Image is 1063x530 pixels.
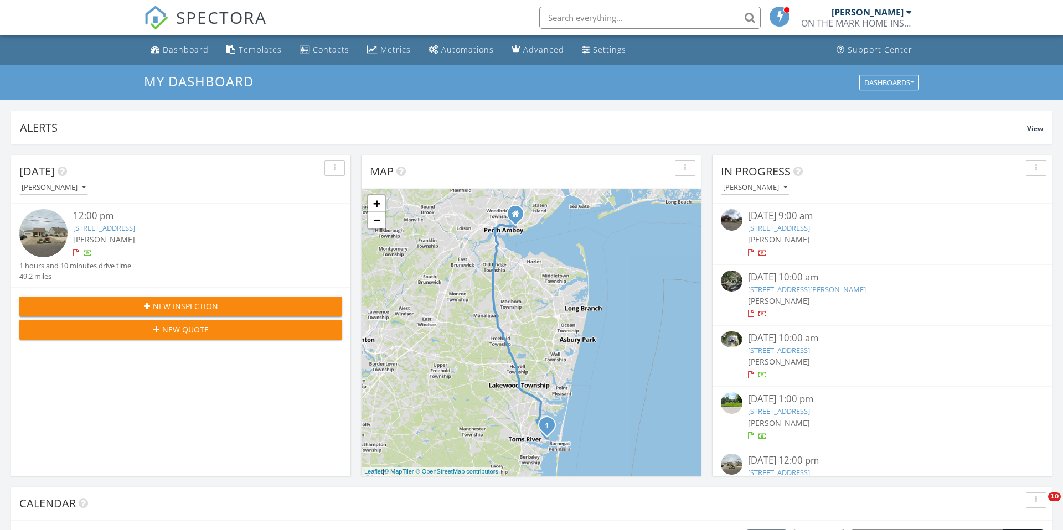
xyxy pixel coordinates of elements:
i: 1 [545,422,549,430]
div: 139 weiner st, Staten Island NY 10309 [515,214,522,220]
a: Dashboard [146,40,213,60]
button: Dashboards [859,75,919,90]
span: [PERSON_NAME] [748,418,810,428]
img: streetview [19,209,68,257]
span: [PERSON_NAME] [748,234,810,245]
div: Alerts [20,120,1027,135]
a: Zoom in [368,195,385,212]
span: [PERSON_NAME] [748,295,810,306]
span: [DATE] [19,164,55,179]
div: Automations [441,44,494,55]
a: [STREET_ADDRESS] [748,345,810,355]
div: Support Center [848,44,912,55]
img: streetview [721,271,742,292]
div: Contacts [313,44,349,55]
span: [PERSON_NAME] [73,234,135,245]
div: [DATE] 10:00 am [748,271,1017,284]
iframe: Intercom live chat [1025,492,1052,519]
a: [DATE] 10:00 am [STREET_ADDRESS][PERSON_NAME] [PERSON_NAME] [721,271,1044,320]
a: [STREET_ADDRESS] [748,406,810,416]
a: SPECTORA [144,15,267,38]
button: New Inspection [19,297,342,316]
a: Leaflet [364,468,383,475]
div: [PERSON_NAME] [723,184,787,191]
a: Templates [222,40,286,60]
span: Map [370,164,394,179]
div: 596 Baron St, Toms River, NJ 08753 [547,425,554,432]
div: [DATE] 10:00 am [748,331,1017,345]
a: © MapTiler [384,468,414,475]
a: Advanced [507,40,569,60]
a: [STREET_ADDRESS] [748,223,810,233]
span: New Quote [162,324,209,335]
span: View [1027,124,1043,133]
div: | [362,467,501,476]
a: [DATE] 9:00 am [STREET_ADDRESS] [PERSON_NAME] [721,209,1044,258]
button: [PERSON_NAME] [19,180,88,195]
span: My Dashboard [144,72,254,90]
a: Contacts [295,40,354,60]
a: Metrics [363,40,415,60]
img: streetview [721,392,742,414]
a: [DATE] 1:00 pm [STREET_ADDRESS] [PERSON_NAME] [721,392,1044,441]
div: [PERSON_NAME] [22,184,86,191]
div: 12:00 pm [73,209,315,223]
button: New Quote [19,320,342,340]
a: Settings [577,40,631,60]
a: [STREET_ADDRESS][PERSON_NAME] [748,284,866,294]
span: New Inspection [153,300,218,312]
a: [DATE] 10:00 am [STREET_ADDRESS] [PERSON_NAME] [721,331,1044,381]
div: [PERSON_NAME] [832,7,904,18]
div: [DATE] 1:00 pm [748,392,1017,406]
div: Dashboards [864,79,914,86]
span: [PERSON_NAME] [748,356,810,367]
span: 10 [1048,492,1061,501]
img: 9342883%2Fcover_photos%2F7RFnRGz32w0UdRi4KGqe%2Fsmall.png [721,331,742,347]
a: 12:00 pm [STREET_ADDRESS] [PERSON_NAME] 1 hours and 10 minutes drive time 49.2 miles [19,209,342,282]
div: ON THE MARK HOME INSPECTIONS [801,18,912,29]
img: streetview [721,454,742,475]
div: [DATE] 9:00 am [748,209,1017,223]
a: [DATE] 12:00 pm [STREET_ADDRESS] [PERSON_NAME] [721,454,1044,503]
a: Zoom out [368,212,385,228]
span: Calendar [19,496,76,511]
div: 1 hours and 10 minutes drive time [19,261,131,271]
div: Advanced [523,44,564,55]
div: [DATE] 12:00 pm [748,454,1017,467]
a: © OpenStreetMap contributors [416,468,498,475]
img: The Best Home Inspection Software - Spectora [144,6,168,30]
span: SPECTORA [176,6,267,29]
div: Settings [593,44,626,55]
div: 49.2 miles [19,271,131,282]
a: [STREET_ADDRESS] [748,467,810,477]
div: Metrics [380,44,411,55]
img: streetview [721,209,742,231]
button: [PERSON_NAME] [721,180,789,195]
div: Templates [239,44,282,55]
a: [STREET_ADDRESS] [73,223,135,233]
input: Search everything... [539,7,761,29]
a: Automations (Basic) [424,40,498,60]
div: Dashboard [163,44,209,55]
span: In Progress [721,164,791,179]
a: Support Center [832,40,917,60]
